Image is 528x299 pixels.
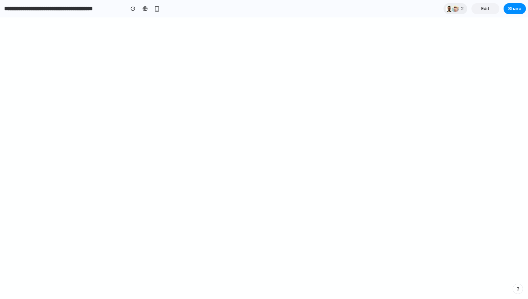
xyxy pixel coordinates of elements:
button: Share [504,3,526,14]
a: Edit [471,3,499,14]
span: 2 [461,5,466,12]
span: Edit [481,5,490,12]
div: 2 [443,3,467,14]
span: Share [508,5,521,12]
